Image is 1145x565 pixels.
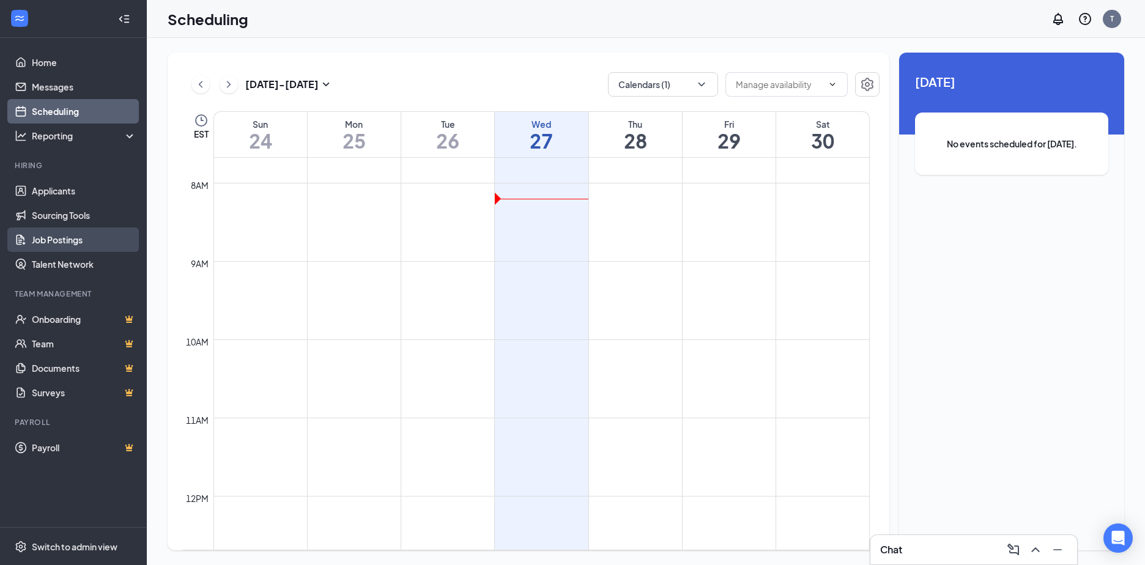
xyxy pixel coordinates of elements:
div: 12pm [183,492,211,505]
div: Reporting [32,130,137,142]
h1: 24 [214,130,307,151]
div: Team Management [15,289,134,299]
svg: Settings [15,541,27,553]
a: August 29, 2025 [683,112,776,157]
svg: Settings [860,77,875,92]
svg: Minimize [1050,542,1065,557]
div: Sun [214,118,307,130]
h1: 27 [495,130,588,151]
h1: Scheduling [168,9,248,29]
h3: [DATE] - [DATE] [245,78,319,91]
button: Settings [855,72,880,97]
svg: Clock [194,113,209,128]
div: 10am [183,335,211,349]
div: Hiring [15,160,134,171]
button: Calendars (1)ChevronDown [608,72,718,97]
a: August 30, 2025 [776,112,869,157]
div: Mon [308,118,401,130]
span: [DATE] [915,72,1108,91]
a: PayrollCrown [32,435,136,460]
div: Switch to admin view [32,541,117,553]
svg: WorkstreamLogo [13,12,26,24]
span: EST [194,128,209,140]
a: Applicants [32,179,136,203]
h1: 29 [683,130,776,151]
svg: ChevronRight [223,77,235,92]
button: Minimize [1048,540,1067,559]
div: Fri [683,118,776,130]
h1: 25 [308,130,401,151]
a: TeamCrown [32,331,136,356]
a: DocumentsCrown [32,356,136,380]
svg: ChevronLeft [195,77,207,92]
button: ChevronUp [1026,540,1045,559]
h1: 28 [589,130,682,151]
h1: 30 [776,130,869,151]
a: OnboardingCrown [32,307,136,331]
button: ComposeMessage [1004,540,1023,559]
svg: QuestionInfo [1078,12,1092,26]
div: Tue [401,118,494,130]
svg: ChevronDown [828,79,837,89]
h3: Chat [880,543,902,556]
span: No events scheduled for [DATE]. [939,137,1084,150]
a: August 25, 2025 [308,112,401,157]
svg: SmallChevronDown [319,77,333,92]
a: August 27, 2025 [495,112,588,157]
button: ChevronRight [220,75,238,94]
button: ChevronLeft [191,75,210,94]
div: Thu [589,118,682,130]
a: Messages [32,75,136,99]
a: Scheduling [32,99,136,124]
svg: Analysis [15,130,27,142]
svg: ChevronUp [1028,542,1043,557]
svg: ComposeMessage [1006,542,1021,557]
div: 8am [188,179,211,192]
svg: Collapse [118,13,130,25]
div: Open Intercom Messenger [1103,523,1133,553]
h1: 26 [401,130,494,151]
input: Manage availability [736,78,823,91]
a: August 28, 2025 [589,112,682,157]
a: Home [32,50,136,75]
div: 11am [183,413,211,427]
a: Talent Network [32,252,136,276]
div: Wed [495,118,588,130]
a: Sourcing Tools [32,203,136,227]
div: T [1110,13,1114,24]
a: Job Postings [32,227,136,252]
svg: ChevronDown [695,78,708,90]
div: Sat [776,118,869,130]
a: August 26, 2025 [401,112,494,157]
div: Payroll [15,417,134,427]
svg: Notifications [1051,12,1065,26]
a: SurveysCrown [32,380,136,405]
a: August 24, 2025 [214,112,307,157]
div: 9am [188,257,211,270]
